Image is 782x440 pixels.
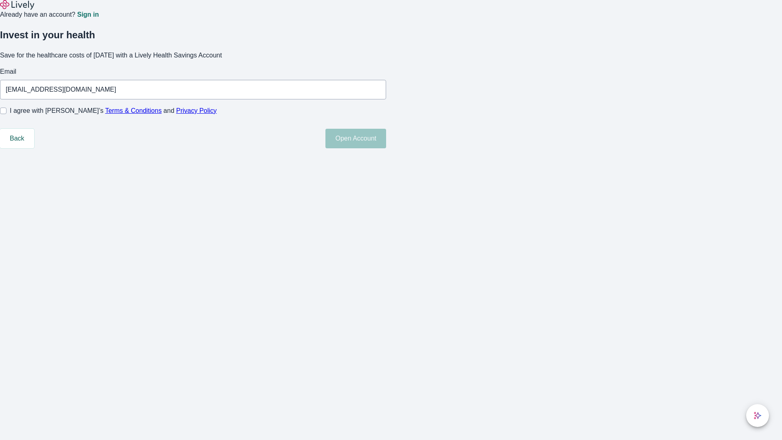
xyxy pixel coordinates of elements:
span: I agree with [PERSON_NAME]’s and [10,106,217,116]
svg: Lively AI Assistant [753,411,762,420]
a: Terms & Conditions [105,107,162,114]
a: Sign in [77,11,99,18]
button: chat [746,404,769,427]
a: Privacy Policy [176,107,217,114]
